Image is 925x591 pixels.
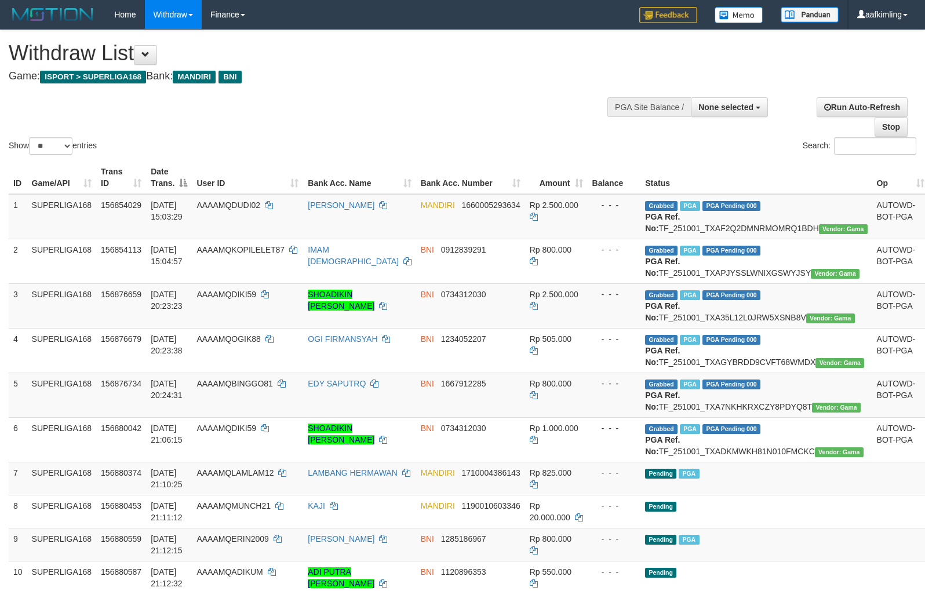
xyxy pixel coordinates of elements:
span: MANDIRI [421,468,455,477]
td: TF_251001_TXAGYBRDD9CVFT68WMDX [640,328,872,373]
span: Copy 0734312030 to clipboard [441,290,486,299]
span: Rp 800.000 [530,534,571,543]
span: 156876734 [101,379,141,388]
span: PGA Pending [702,335,760,345]
span: Rp 825.000 [530,468,571,477]
td: SUPERLIGA168 [27,417,97,462]
th: Balance [588,161,641,194]
span: BNI [421,534,434,543]
span: Marked by aafchoeunmanni [679,469,699,479]
th: Amount: activate to sort column ascending [525,161,588,194]
td: SUPERLIGA168 [27,373,97,417]
span: AAAAMQOGIK88 [196,334,260,344]
span: [DATE] 21:10:25 [151,468,183,489]
b: PGA Ref. No: [645,346,680,367]
span: 156880559 [101,534,141,543]
a: SHOADIKIN [PERSON_NAME] [308,424,374,444]
td: 6 [9,417,27,462]
span: 156880042 [101,424,141,433]
th: Date Trans.: activate to sort column descending [146,161,192,194]
td: 1 [9,194,27,239]
img: Feedback.jpg [639,7,697,23]
td: 3 [9,283,27,328]
td: TF_251001_TXAPJYSSLWNIXGSWYJSY [640,239,872,283]
span: Marked by aafsoycanthlai [680,290,700,300]
span: BNI [421,567,434,577]
a: [PERSON_NAME] [308,534,374,543]
span: Rp 2.500.000 [530,200,578,210]
th: Game/API: activate to sort column ascending [27,161,97,194]
span: Marked by aafphoenmanit [680,424,700,434]
span: MANDIRI [173,71,216,83]
span: Copy 1710004386143 to clipboard [461,468,520,477]
span: [DATE] 21:12:32 [151,567,183,588]
span: BNI [421,424,434,433]
span: [DATE] 20:24:31 [151,379,183,400]
span: Copy 1285186967 to clipboard [441,534,486,543]
td: SUPERLIGA168 [27,239,97,283]
b: PGA Ref. No: [645,257,680,278]
span: Marked by aafsoycanthlai [680,201,700,211]
label: Search: [803,137,916,155]
select: Showentries [29,137,72,155]
img: Button%20Memo.svg [715,7,763,23]
span: Marked by aafphoenmanit [679,535,699,545]
th: User ID: activate to sort column ascending [192,161,303,194]
th: ID [9,161,27,194]
a: EDY SAPUTRQ [308,379,366,388]
td: 9 [9,528,27,561]
div: - - - [592,378,636,389]
h4: Game: Bank: [9,71,605,82]
span: Rp 800.000 [530,245,571,254]
td: TF_251001_TXADKMWKH81N010FMCKC [640,417,872,462]
span: AAAAMQBINGGO81 [196,379,272,388]
span: Rp 20.000.000 [530,501,570,522]
h1: Withdraw List [9,42,605,65]
span: BNI [421,290,434,299]
span: Marked by aafsoycanthlai [680,380,700,389]
div: - - - [592,533,636,545]
span: AAAAMQLAMLAM12 [196,468,274,477]
span: PGA Pending [702,380,760,389]
b: PGA Ref. No: [645,301,680,322]
span: AAAAMQDIKI59 [196,424,256,433]
span: Grabbed [645,424,678,434]
span: Grabbed [645,246,678,256]
span: Vendor URL: https://trx31.1velocity.biz [815,358,864,368]
span: AAAAMQDIKI59 [196,290,256,299]
td: SUPERLIGA168 [27,528,97,561]
span: Pending [645,469,676,479]
span: [DATE] 20:23:23 [151,290,183,311]
span: BNI [421,334,434,344]
img: panduan.png [781,7,839,23]
span: Vendor URL: https://trx31.1velocity.biz [819,224,868,234]
div: - - - [592,289,636,300]
span: Grabbed [645,335,678,345]
span: Copy 1667912285 to clipboard [441,379,486,388]
button: None selected [691,97,768,117]
span: Rp 2.500.000 [530,290,578,299]
b: PGA Ref. No: [645,212,680,233]
span: AAAAMQADIKUM [196,567,263,577]
img: MOTION_logo.png [9,6,97,23]
a: [PERSON_NAME] [308,200,374,210]
span: Copy 1190010603346 to clipboard [461,501,520,510]
span: Copy 0912839291 to clipboard [441,245,486,254]
a: IMAM [DEMOGRAPHIC_DATA] [308,245,399,266]
span: 156880587 [101,567,141,577]
span: BNI [421,245,434,254]
span: Rp 550.000 [530,567,571,577]
span: Rp 1.000.000 [530,424,578,433]
span: AAAAMQDUDI02 [196,200,260,210]
span: PGA Pending [702,201,760,211]
span: 156876659 [101,290,141,299]
span: [DATE] 15:04:57 [151,245,183,266]
td: TF_251001_TXA7NKHKRXCZY8PDYQ8T [640,373,872,417]
span: [DATE] 21:06:15 [151,424,183,444]
span: AAAAMQKOPILELET87 [196,245,285,254]
span: 156854113 [101,245,141,254]
span: [DATE] 21:11:12 [151,501,183,522]
span: MANDIRI [421,501,455,510]
div: - - - [592,500,636,512]
span: 156880453 [101,501,141,510]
